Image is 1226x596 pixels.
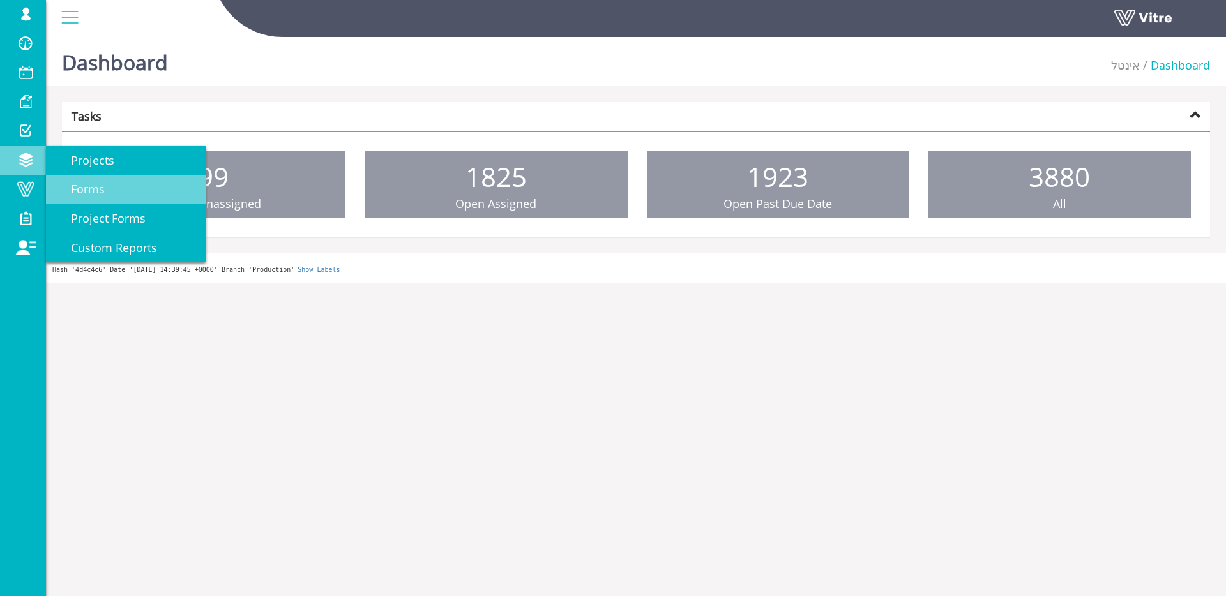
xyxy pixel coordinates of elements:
[46,146,206,175] a: Projects
[46,175,206,204] a: Forms
[455,196,536,211] span: Open Assigned
[1111,57,1140,73] a: אינטל
[647,151,909,219] a: 1923 Open Past Due Date
[723,196,832,211] span: Open Past Due Date
[928,151,1191,219] a: 3880 All
[62,32,168,86] h1: Dashboard
[1053,196,1066,211] span: All
[52,266,294,273] span: Hash '4d4c4c6' Date '[DATE] 14:39:45 +0000' Branch 'Production'
[56,240,157,255] span: Custom Reports
[747,158,808,195] span: 1923
[46,204,206,234] a: Project Forms
[81,151,345,219] a: 99 Open Unassigned
[56,153,114,168] span: Projects
[165,196,261,211] span: Open Unassigned
[198,158,229,195] span: 99
[1140,57,1210,74] li: Dashboard
[46,234,206,263] a: Custom Reports
[365,151,627,219] a: 1825 Open Assigned
[56,181,105,197] span: Forms
[1029,158,1090,195] span: 3880
[72,108,102,124] strong: Tasks
[298,266,340,273] a: Show Labels
[56,211,146,226] span: Project Forms
[465,158,527,195] span: 1825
